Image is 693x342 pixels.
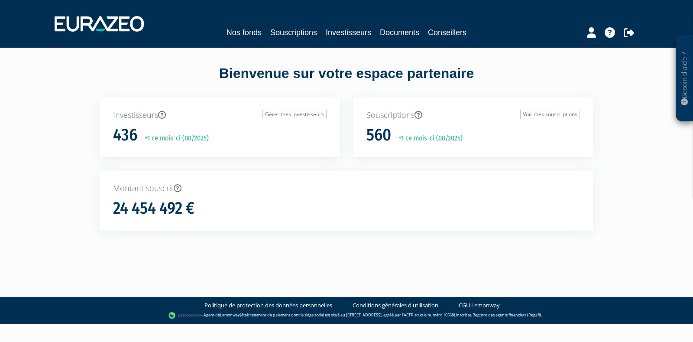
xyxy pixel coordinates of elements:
a: Lemonway [220,312,240,318]
a: CGU Lemonway [459,301,500,309]
a: Souscriptions [270,26,317,39]
h1: 560 [366,126,391,144]
a: Voir mes souscriptions [520,110,580,119]
div: Bienvenue sur votre espace partenaire [93,64,600,98]
a: Gérer mes investisseurs [262,110,327,119]
h1: 24 454 492 € [113,199,194,218]
img: logo-lemonway.png [168,311,202,320]
p: +1 ce mois-ci (08/2025) [139,134,209,143]
p: Souscriptions [366,110,580,121]
div: - Agent de (établissement de paiement dont le siège social est situé au [STREET_ADDRESS], agréé p... [9,311,684,320]
a: Conditions générales d'utilisation [353,301,438,309]
p: Besoin d'aide ? [680,39,690,117]
p: Montant souscrit [113,183,580,194]
img: 1732889491-logotype_eurazeo_blanc_rvb.png [55,16,144,32]
a: Registre des agents financiers (Regafi) [473,312,541,318]
a: Investisseurs [326,26,371,39]
h1: 436 [113,126,137,144]
p: Investisseurs [113,110,327,121]
p: +1 ce mois-ci (08/2025) [392,134,463,143]
a: Conseillers [428,26,466,39]
a: Nos fonds [227,26,262,39]
a: Documents [380,26,419,39]
a: Politique de protection des données personnelles [204,301,332,309]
